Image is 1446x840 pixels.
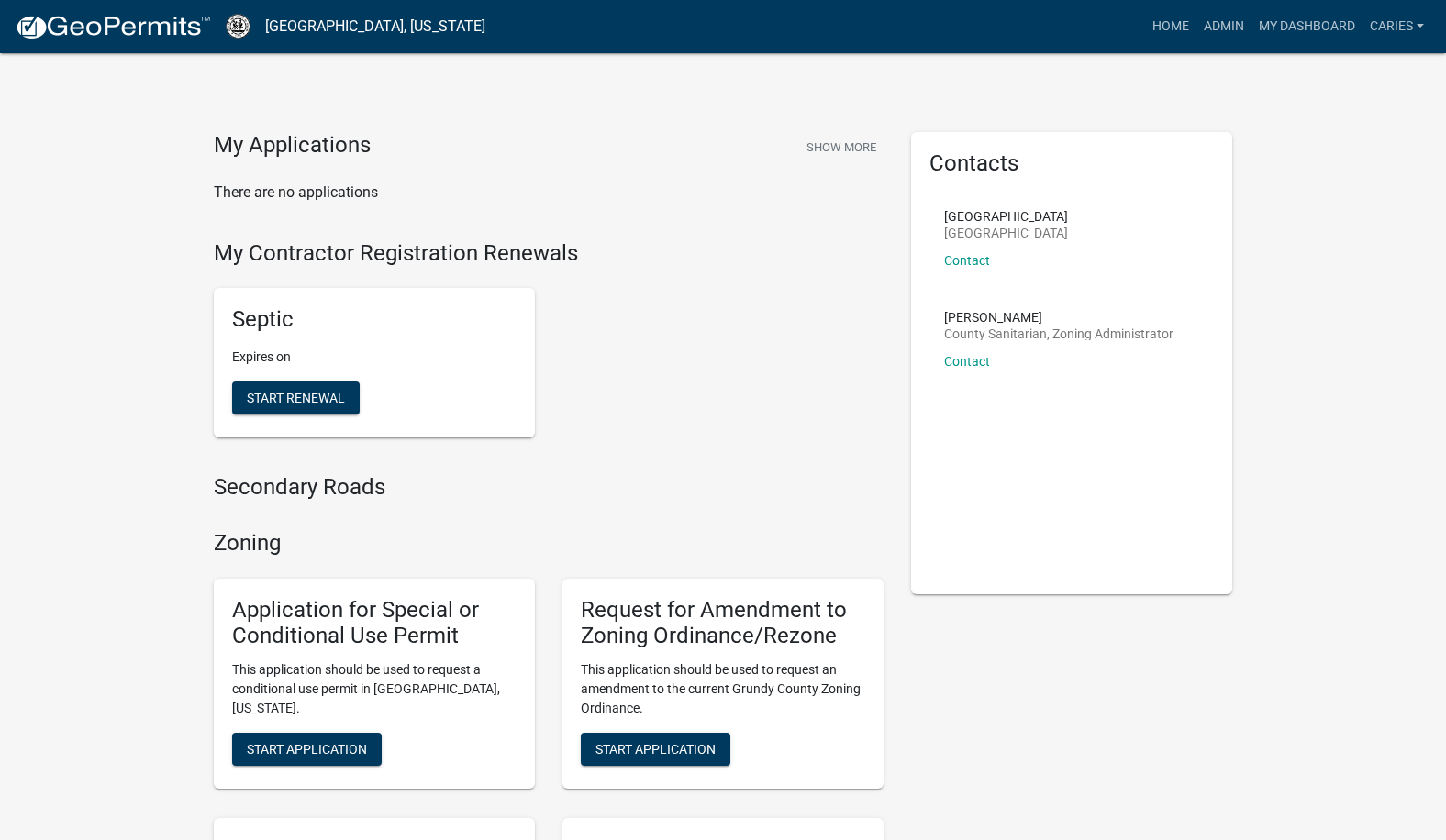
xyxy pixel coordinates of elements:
p: Expires on [232,348,517,367]
h5: Septic [232,306,517,333]
span: Start Application [595,742,716,757]
a: Contact [944,253,990,268]
img: Grundy County, Iowa [226,14,250,39]
p: [GEOGRAPHIC_DATA] [944,227,1068,239]
span: Start Renewal [247,391,345,405]
a: My Dashboard [1251,9,1363,44]
p: This application should be used to request an amendment to the current Grundy County Zoning Ordin... [581,660,865,718]
a: Home [1145,9,1196,44]
p: [GEOGRAPHIC_DATA] [944,210,1068,223]
h4: Zoning [214,530,884,557]
h5: Contacts [929,150,1214,177]
h4: Secondary Roads [214,474,884,501]
button: Start Application [581,733,730,766]
h5: Application for Special or Conditional Use Permit [232,597,517,650]
a: Contact [944,354,990,369]
h5: Request for Amendment to Zoning Ordinance/Rezone [581,597,865,650]
h4: My Contractor Registration Renewals [214,240,884,267]
h4: My Applications [214,132,371,160]
button: Start Application [232,733,382,766]
span: Start Application [247,742,367,757]
p: [PERSON_NAME] [944,311,1173,324]
a: Admin [1196,9,1251,44]
button: Start Renewal [232,381,360,414]
p: There are no applications [214,182,884,204]
a: [GEOGRAPHIC_DATA], [US_STATE] [265,11,485,42]
wm-registration-list-section: My Contractor Registration Renewals [214,240,884,453]
button: Show More [799,132,884,162]
a: CarieS [1363,9,1431,44]
p: County Sanitarian, Zoning Administrator [944,327,1173,340]
p: This application should be used to request a conditional use permit in [GEOGRAPHIC_DATA], [US_STA... [232,660,517,718]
